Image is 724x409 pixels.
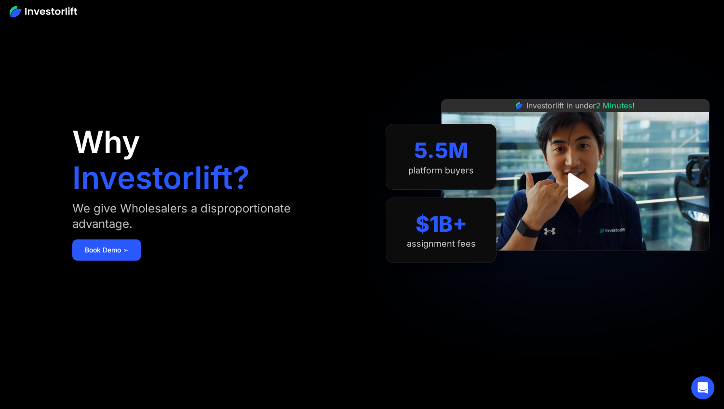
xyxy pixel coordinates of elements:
[72,239,141,261] a: Book Demo ➢
[407,238,476,249] div: assignment fees
[72,201,333,232] div: We give Wholesalers a disproportionate advantage.
[503,256,648,267] iframe: Customer reviews powered by Trustpilot
[414,138,469,163] div: 5.5M
[408,165,474,176] div: platform buyers
[691,376,714,399] div: Open Intercom Messenger
[596,101,632,110] span: 2 Minutes
[72,162,250,193] h1: Investorlift?
[72,127,140,158] h1: Why
[416,211,467,237] div: $1B+
[526,100,635,111] div: Investorlift in under !
[554,164,597,207] a: open lightbox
